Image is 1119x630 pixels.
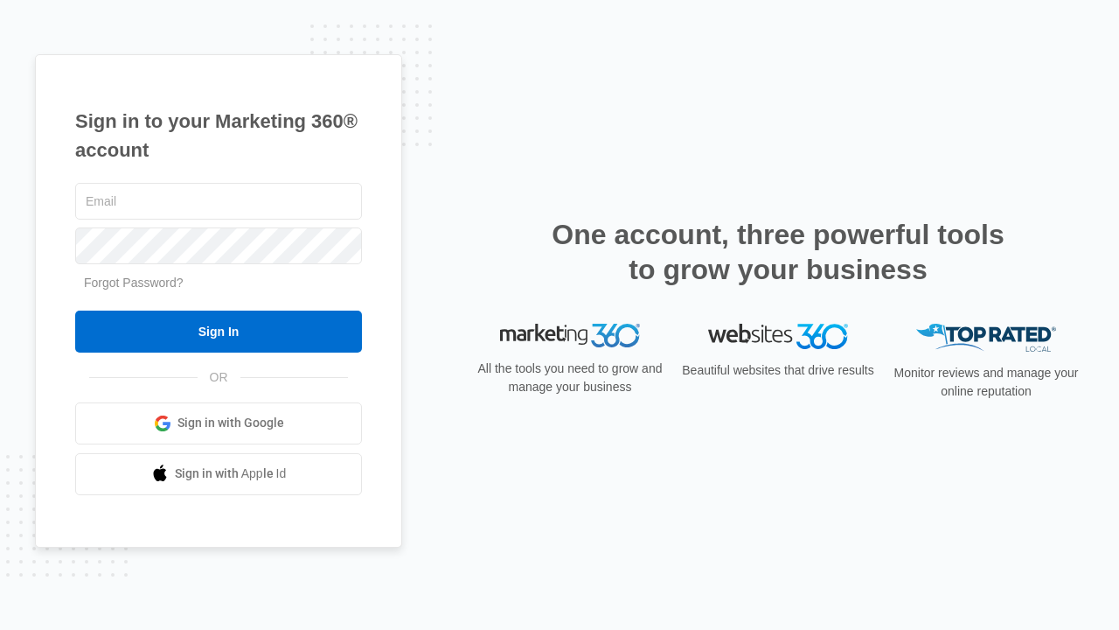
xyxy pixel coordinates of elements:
[175,465,287,483] span: Sign in with Apple Id
[198,368,240,387] span: OR
[84,276,184,290] a: Forgot Password?
[680,361,876,380] p: Beautiful websites that drive results
[546,217,1010,287] h2: One account, three powerful tools to grow your business
[75,183,362,220] input: Email
[916,324,1056,353] img: Top Rated Local
[472,360,668,396] p: All the tools you need to grow and manage your business
[500,324,640,348] img: Marketing 360
[75,453,362,495] a: Sign in with Apple Id
[75,402,362,444] a: Sign in with Google
[888,364,1084,401] p: Monitor reviews and manage your online reputation
[177,414,284,432] span: Sign in with Google
[708,324,848,349] img: Websites 360
[75,107,362,164] h1: Sign in to your Marketing 360® account
[75,311,362,353] input: Sign In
